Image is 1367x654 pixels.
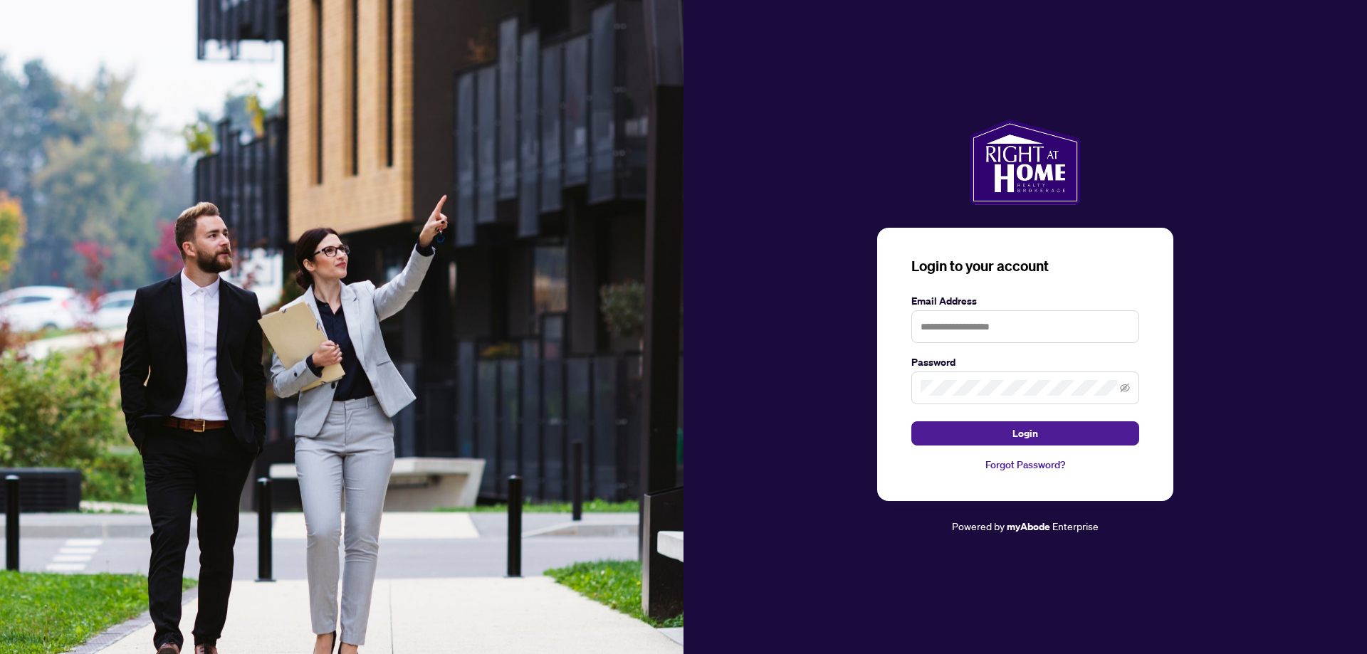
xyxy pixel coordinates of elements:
span: Powered by [952,519,1005,532]
span: Enterprise [1052,519,1099,532]
img: ma-logo [970,120,1080,205]
span: Login [1012,422,1038,445]
label: Password [911,354,1139,370]
h3: Login to your account [911,256,1139,276]
a: myAbode [1007,519,1050,534]
label: Email Address [911,293,1139,309]
a: Forgot Password? [911,457,1139,473]
button: Login [911,421,1139,445]
span: eye-invisible [1120,383,1130,393]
